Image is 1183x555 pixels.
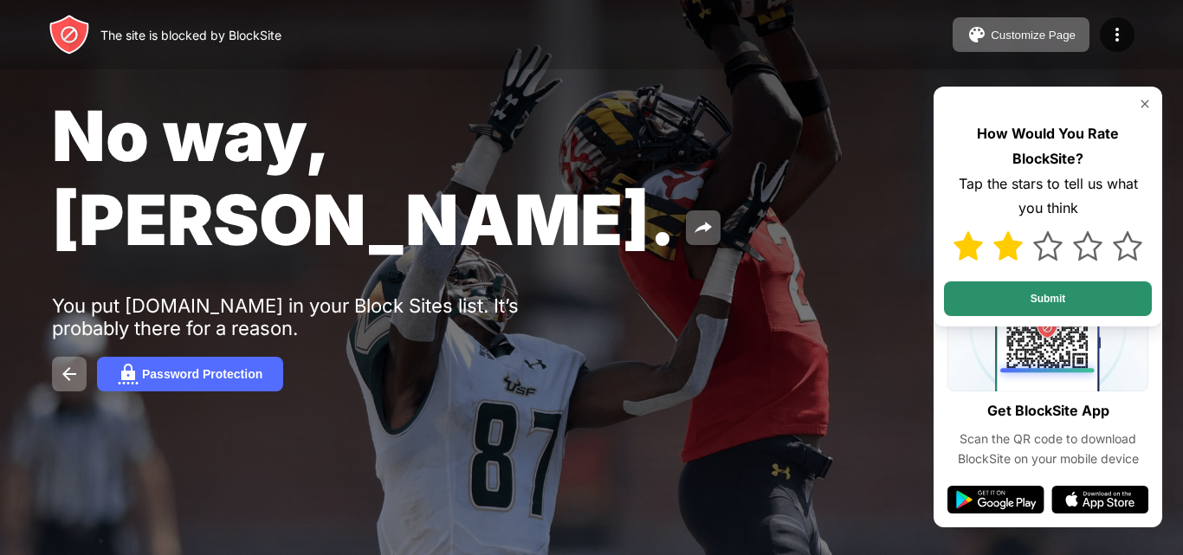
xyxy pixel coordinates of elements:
div: Password Protection [142,367,262,381]
img: star-full.svg [954,231,983,261]
img: star.svg [1073,231,1102,261]
button: Password Protection [97,357,283,391]
img: star.svg [1033,231,1063,261]
span: No way, [PERSON_NAME]. [52,94,676,261]
div: How Would You Rate BlockSite? [944,121,1152,171]
button: Customize Page [953,17,1089,52]
div: Tap the stars to tell us what you think [944,171,1152,222]
img: app-store.svg [1051,486,1148,513]
img: header-logo.svg [48,14,90,55]
img: google-play.svg [947,486,1044,513]
button: Submit [944,281,1152,316]
img: back.svg [59,364,80,384]
img: rate-us-close.svg [1138,97,1152,111]
img: star-full.svg [993,231,1023,261]
img: menu-icon.svg [1107,24,1128,45]
img: pallet.svg [966,24,987,45]
div: Customize Page [991,29,1076,42]
div: You put [DOMAIN_NAME] in your Block Sites list. It’s probably there for a reason. [52,294,587,339]
img: share.svg [693,217,714,238]
img: star.svg [1113,231,1142,261]
div: The site is blocked by BlockSite [100,28,281,42]
img: password.svg [118,364,139,384]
